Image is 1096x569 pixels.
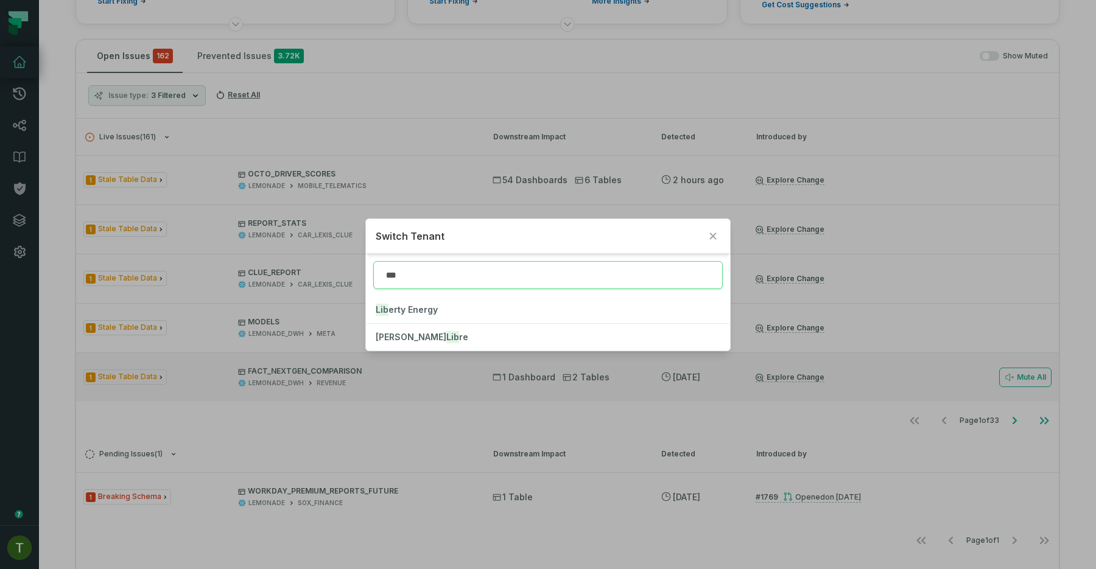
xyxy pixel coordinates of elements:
span: [PERSON_NAME] re [376,332,468,342]
mark: Lib [376,304,388,316]
mark: Lib [446,331,459,343]
span: erty Energy [376,304,438,315]
button: Liberty Energy [366,296,730,323]
button: [PERSON_NAME]Libre [366,324,730,351]
button: Close [706,229,720,243]
h2: Switch Tenant [376,229,701,243]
